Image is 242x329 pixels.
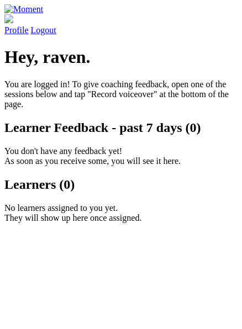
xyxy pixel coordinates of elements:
[4,120,238,135] h2: Learner Feedback - past 7 days (0)
[4,47,238,67] h1: Hey, raven.
[4,203,238,223] p: No learners assigned to you yet. They will show up here once assigned.
[4,146,238,166] p: You don't have any feedback yet! As soon as you receive some, you will see it here.
[4,177,238,192] h2: Learners (0)
[4,79,238,109] p: You are logged in! To give coaching feedback, open one of the sessions below and tap "Record voic...
[4,14,13,23] img: default_avatar-b4e2223d03051bc43aaaccfb402a43260a3f17acc7fafc1603fdf008d6cba3c9.png
[4,4,43,14] img: Moment
[31,25,56,35] a: Logout
[4,14,238,35] a: Profile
